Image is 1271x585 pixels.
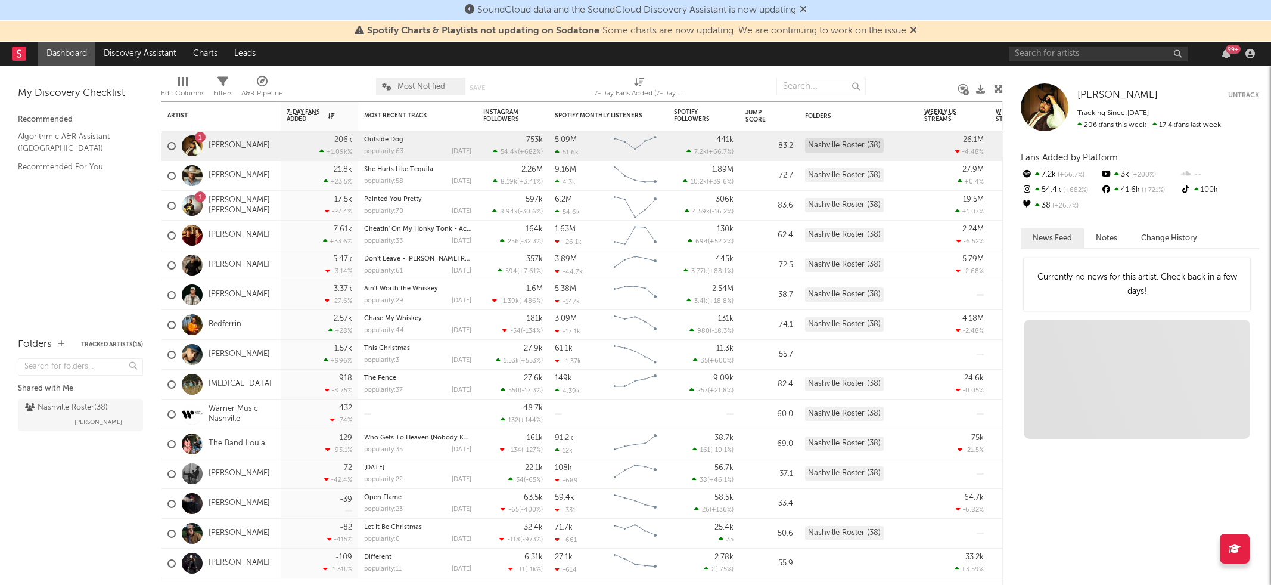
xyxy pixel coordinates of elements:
[956,386,984,394] div: -0.05 %
[364,196,471,203] div: Painted You Pretty
[955,208,984,215] div: +1.07 %
[958,446,984,454] div: -21.5 %
[555,434,573,442] div: 91.2k
[524,345,543,352] div: 27.9k
[685,208,734,215] div: ( )
[364,148,403,155] div: popularity: 63
[1061,187,1088,194] span: +682 %
[608,280,662,310] svg: Chart title
[364,268,403,274] div: popularity: 61
[1226,45,1241,54] div: 99 +
[716,196,734,203] div: 306k
[508,447,521,454] span: -134
[333,255,352,263] div: 5.47k
[508,417,518,424] span: 132
[500,298,519,305] span: -1.39k
[718,315,734,323] div: 131k
[710,358,732,364] span: +600 %
[555,208,580,216] div: 54.6k
[710,239,732,245] span: +52.2 %
[800,5,807,15] span: Dismiss
[344,464,352,472] div: 72
[708,149,732,156] span: +66.7 %
[523,404,543,412] div: 48.7k
[555,357,581,365] div: -1.37k
[209,349,270,360] a: [PERSON_NAME]
[18,338,52,352] div: Folders
[508,239,519,245] span: 256
[608,340,662,370] svg: Chart title
[745,318,793,332] div: 74.1
[339,404,352,412] div: 432
[18,358,143,376] input: Search for folders...
[711,328,732,335] span: -18.3 %
[452,208,471,215] div: [DATE]
[209,499,270,509] a: [PERSON_NAME]
[161,72,204,106] div: Edit Columns
[956,237,984,245] div: -6.52 %
[805,138,884,153] div: Nashville Roster (38)
[209,260,270,270] a: [PERSON_NAME]
[555,225,576,233] div: 1.63M
[209,320,241,330] a: Redferrin
[962,315,984,323] div: 4.18M
[483,109,525,123] div: Instagram Followers
[1077,89,1158,101] a: [PERSON_NAME]
[555,315,577,323] div: 3.09M
[691,179,707,185] span: 10.2k
[209,379,272,389] a: [MEDICAL_DATA]
[500,237,543,245] div: ( )
[521,298,541,305] span: -486 %
[555,196,572,203] div: 6.2M
[964,374,984,382] div: 24.6k
[1051,203,1079,209] span: +26.7 %
[716,345,734,352] div: 11.3k
[608,370,662,400] svg: Chart title
[18,399,143,431] a: Nashville Roster(38)[PERSON_NAME]
[470,85,485,91] button: Save
[1129,172,1156,178] span: +200 %
[697,328,710,335] span: 980
[505,268,517,275] span: 594
[397,83,445,91] span: Most Notified
[501,149,518,156] span: 54.4k
[694,298,707,305] span: 3.4k
[500,209,518,215] span: 8.94k
[555,327,580,335] div: -17.1k
[555,112,644,119] div: Spotify Monthly Listeners
[502,327,543,335] div: ( )
[328,327,352,335] div: +28 %
[287,109,325,123] span: 7-Day Fans Added
[209,230,270,240] a: [PERSON_NAME]
[452,268,471,274] div: [DATE]
[1077,90,1158,100] span: [PERSON_NAME]
[364,166,471,173] div: She Hurts Like Tequila
[226,42,264,66] a: Leads
[493,148,543,156] div: ( )
[340,434,352,442] div: 129
[555,148,579,156] div: 51.6k
[594,72,683,106] div: 7-Day Fans Added (7-Day Fans Added)
[364,375,396,382] a: The Fence
[325,446,352,454] div: -93.1 %
[805,258,884,272] div: Nashville Roster (38)
[504,358,519,364] span: 1.53k
[364,298,403,304] div: popularity: 29
[1129,228,1209,248] button: Change History
[519,268,541,275] span: +7.61 %
[334,166,352,174] div: 21.8k
[1140,187,1165,194] span: +721 %
[339,374,352,382] div: 918
[324,178,352,185] div: +23.5 %
[364,226,471,233] div: Cheatin' On My Honky Tonk - Acoustic
[697,388,708,394] span: 257
[555,238,582,246] div: -26.1k
[555,387,580,395] div: 4.39k
[745,139,793,153] div: 83.2
[367,26,599,36] span: Spotify Charts & Playlists not updating on Sodatone
[364,178,403,185] div: popularity: 58
[805,113,894,120] div: Folders
[364,315,471,322] div: Chase My Whiskey
[805,228,884,242] div: Nashville Roster (38)
[683,267,734,275] div: ( )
